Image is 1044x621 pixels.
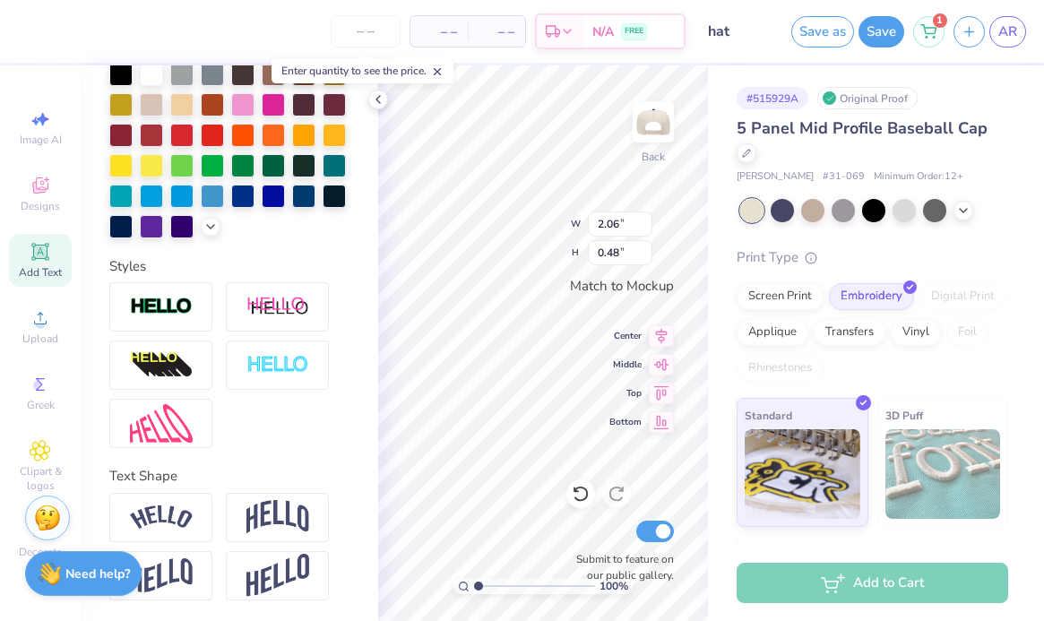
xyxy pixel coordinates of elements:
span: Metallic & Glitter [745,544,833,563]
div: Print Type [737,247,1008,268]
img: 3D Puff [885,429,1001,519]
span: 3D Puff [885,406,923,425]
div: Enter quantity to see the price. [272,58,453,83]
span: – – [479,22,514,41]
div: Digital Print [919,283,1006,310]
div: Applique [737,319,808,346]
div: Transfers [814,319,885,346]
button: Save as [791,16,854,47]
span: Minimum Order: 12 + [874,169,963,185]
img: Free Distort [130,404,193,443]
div: Text Shape [109,466,349,487]
img: Arc [130,505,193,530]
span: 1 [933,13,947,28]
input: – – [331,15,401,47]
span: Top [609,387,642,400]
span: Image AI [20,133,62,147]
div: Screen Print [737,283,824,310]
span: 100 % [600,578,628,594]
span: AR [998,22,1017,42]
div: Styles [109,256,349,277]
span: Add Text [19,265,62,280]
span: 5 Panel Mid Profile Baseball Cap [737,117,988,139]
label: Submit to feature on our public gallery. [566,551,674,583]
span: Standard [745,406,792,425]
span: Decorate [19,545,62,559]
div: Original Proof [817,87,918,109]
span: – – [421,22,457,41]
img: Arch [246,500,309,534]
span: Center [609,330,642,342]
div: Rhinestones [737,355,824,382]
img: Stroke [130,297,193,317]
input: Untitled Design [695,13,782,49]
span: # 31-069 [823,169,865,185]
img: Standard [745,429,860,519]
img: 3d Illusion [130,351,193,380]
span: FREE [625,25,643,38]
div: Vinyl [891,319,941,346]
div: Back [642,149,665,165]
div: Embroidery [829,283,914,310]
span: Bottom [609,416,642,428]
img: Negative Space [246,355,309,375]
span: Greek [27,398,55,412]
div: Foil [946,319,988,346]
span: Middle [609,358,642,371]
button: Save [858,16,904,47]
img: Rise [246,554,309,598]
img: Shadow [246,296,309,318]
img: Flag [130,558,193,593]
span: [PERSON_NAME] [737,169,814,185]
div: # 515929A [737,87,808,109]
strong: Need help? [65,565,130,582]
span: N/A [592,22,614,41]
span: Clipart & logos [9,464,72,493]
span: Upload [22,332,58,346]
a: AR [989,16,1026,47]
span: Designs [21,199,60,213]
img: Back [635,104,671,140]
